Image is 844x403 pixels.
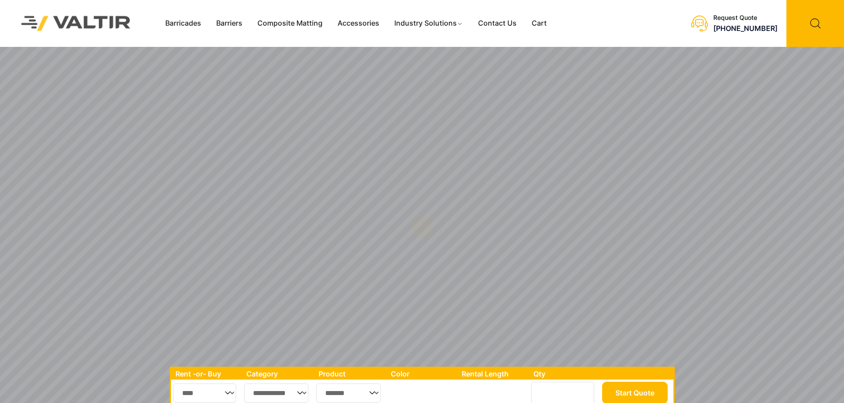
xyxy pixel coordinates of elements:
th: Rental Length [457,368,529,380]
th: Color [386,368,458,380]
a: Barricades [158,17,209,30]
a: Accessories [330,17,387,30]
th: Category [242,368,315,380]
a: [PHONE_NUMBER] [713,24,778,33]
a: Contact Us [471,17,524,30]
a: Barriers [209,17,250,30]
a: Composite Matting [250,17,330,30]
a: Cart [524,17,554,30]
th: Rent -or- Buy [171,368,242,380]
th: Qty [529,368,599,380]
a: Industry Solutions [387,17,471,30]
th: Product [314,368,386,380]
img: Valtir Rentals [10,4,142,42]
div: Request Quote [713,14,778,22]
